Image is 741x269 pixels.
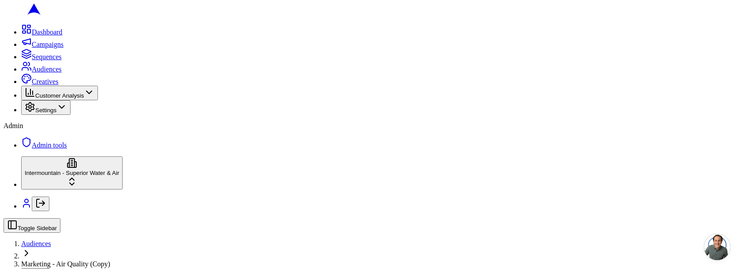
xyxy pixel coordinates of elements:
span: Dashboard [32,28,62,36]
a: Creatives [21,78,58,85]
span: Intermountain - Superior Water & Air [25,170,119,176]
span: Customer Analysis [35,92,84,99]
span: Settings [35,107,56,114]
a: Admin tools [21,141,67,149]
button: Settings [21,100,71,115]
a: Campaigns [21,41,64,48]
span: Sequences [32,53,62,61]
a: Sequences [21,53,62,61]
a: Dashboard [21,28,62,36]
span: Creatives [32,78,58,85]
a: Audiences [21,240,51,247]
a: Audiences [21,65,62,73]
div: Open chat [704,234,730,260]
button: Customer Analysis [21,86,98,100]
span: Toggle Sidebar [18,225,57,231]
span: Campaigns [32,41,64,48]
div: Admin [4,122,737,130]
button: Toggle Sidebar [4,218,60,233]
span: Marketing - Air Quality (Copy) [21,260,110,268]
button: Intermountain - Superior Water & Air [21,156,123,189]
span: Admin tools [32,141,67,149]
button: Log out [32,197,49,211]
span: Audiences [32,65,62,73]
